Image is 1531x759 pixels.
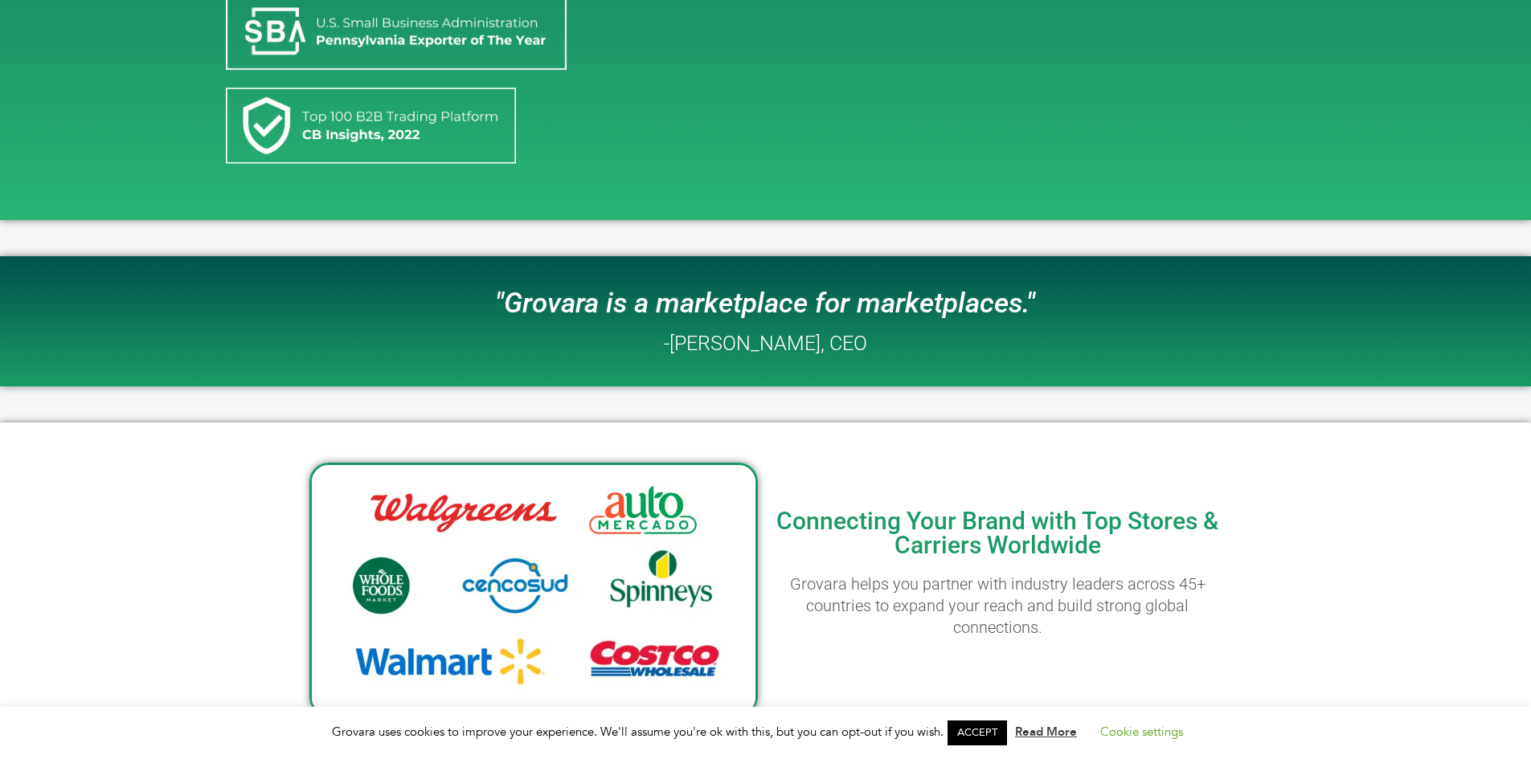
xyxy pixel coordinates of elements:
a: Read More [1015,724,1077,740]
h2: Grovara helps you partner with industry leaders across 45+ countries to expand your reach and bui... [774,573,1222,639]
h2: Connecting Your Brand with Top Stores & Carriers Worldwide [774,509,1222,557]
i: "Grovara is a marketplace for marketplaces." [495,287,1035,320]
a: ACCEPT [948,720,1007,745]
h2: -[PERSON_NAME], CEO [664,333,867,353]
span: Grovara uses cookies to improve your experience. We'll assume you're ok with this, but you can op... [332,724,1199,740]
a: Cookie settings [1100,724,1183,740]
